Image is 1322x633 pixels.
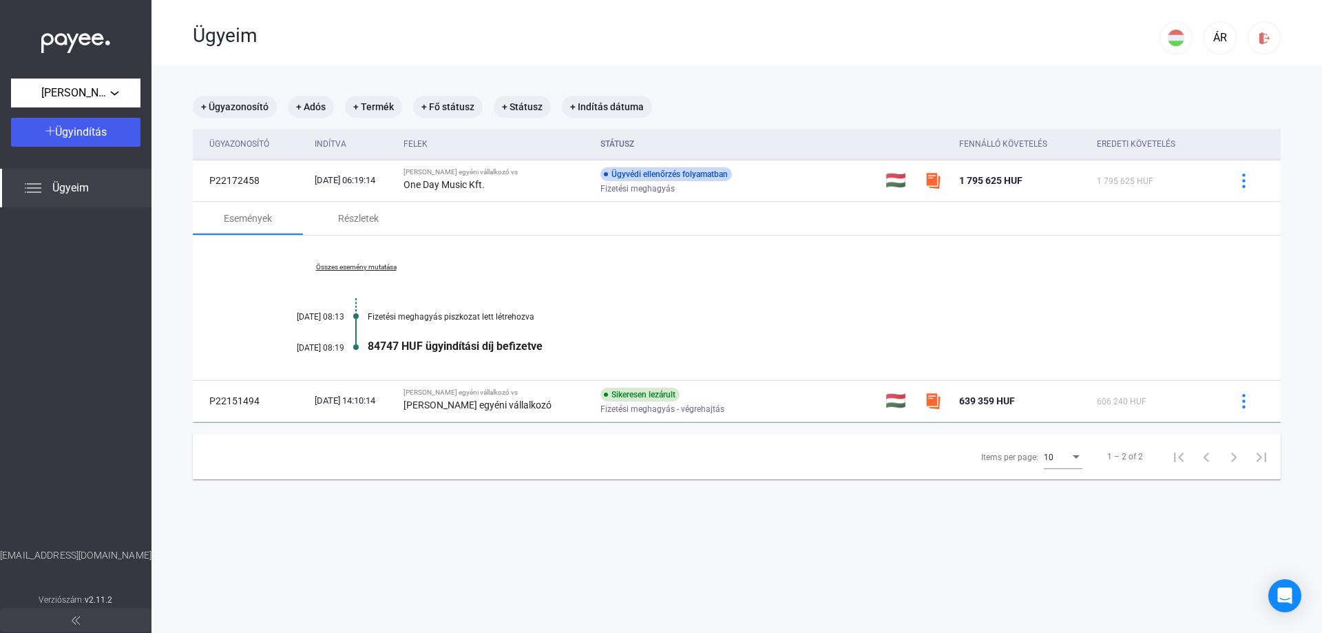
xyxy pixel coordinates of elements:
[25,180,41,196] img: list.svg
[403,168,589,176] div: [PERSON_NAME] egyéni vállalkozó vs
[925,172,941,189] img: szamlazzhu-mini
[209,136,304,152] div: Ügyazonosító
[403,179,485,190] strong: One Day Music Kft.
[11,118,140,147] button: Ügyindítás
[1193,443,1220,470] button: Previous page
[562,96,652,118] mat-chip: + Indítás dátuma
[262,312,344,322] div: [DATE] 08:13
[959,395,1015,406] span: 639 359 HUF
[1168,30,1184,46] img: HU
[1208,30,1232,46] div: ÁR
[403,399,552,411] strong: [PERSON_NAME] egyéni vállalkozó
[85,595,113,605] strong: v2.11.2
[41,85,110,101] span: [PERSON_NAME] egyéni vállalkozó
[600,388,680,402] div: Sikeresen lezárult
[288,96,334,118] mat-chip: + Adós
[315,136,392,152] div: Indítva
[193,24,1160,48] div: Ügyeim
[1248,443,1275,470] button: Last page
[413,96,483,118] mat-chip: + Fő státusz
[55,125,107,138] span: Ügyindítás
[315,136,346,152] div: Indítva
[1097,397,1146,406] span: 606 240 HUF
[403,136,428,152] div: Felek
[368,312,1212,322] div: Fizetési meghagyás piszkozat lett létrehozva
[925,393,941,409] img: szamlazzhu-mini
[262,263,450,271] a: Összes esemény mutatása
[338,210,379,227] div: Részletek
[1107,448,1143,465] div: 1 – 2 of 2
[1097,136,1175,152] div: Eredeti követelés
[72,616,80,625] img: arrow-double-left-grey.svg
[600,167,732,181] div: Ügyvédi ellenőrzés folyamatban
[1229,166,1258,195] button: more-blue
[1268,579,1301,612] div: Open Intercom Messenger
[595,129,880,160] th: Státusz
[403,136,589,152] div: Felek
[880,160,919,201] td: 🇭🇺
[1220,443,1248,470] button: Next page
[1237,394,1251,408] img: more-blue
[1097,136,1212,152] div: Eredeti követelés
[193,160,309,201] td: P22172458
[403,388,589,397] div: [PERSON_NAME] egyéni vállalkozó vs
[315,394,392,408] div: [DATE] 14:10:14
[1248,21,1281,54] button: logout-red
[209,136,269,152] div: Ügyazonosító
[11,79,140,107] button: [PERSON_NAME] egyéni vállalkozó
[1229,386,1258,415] button: more-blue
[494,96,551,118] mat-chip: + Státusz
[1165,443,1193,470] button: First page
[224,210,272,227] div: Események
[1237,174,1251,188] img: more-blue
[1160,21,1193,54] button: HU
[600,180,675,197] span: Fizetési meghagyás
[345,96,402,118] mat-chip: + Termék
[959,175,1022,186] span: 1 795 625 HUF
[1257,31,1272,45] img: logout-red
[52,180,89,196] span: Ügyeim
[600,401,724,417] span: Fizetési meghagyás - végrehajtás
[1044,453,1053,462] span: 10
[959,136,1047,152] div: Fennálló követelés
[1044,448,1082,465] mat-select: Items per page:
[193,380,309,422] td: P22151494
[193,96,277,118] mat-chip: + Ügyazonosító
[959,136,1086,152] div: Fennálló követelés
[1097,176,1153,186] span: 1 795 625 HUF
[45,126,55,136] img: plus-white.svg
[368,340,1212,353] div: 84747 HUF ügyindítási díj befizetve
[262,343,344,353] div: [DATE] 08:19
[41,25,110,54] img: white-payee-white-dot.svg
[880,380,919,422] td: 🇭🇺
[981,449,1038,466] div: Items per page:
[315,174,392,187] div: [DATE] 06:19:14
[1204,21,1237,54] button: ÁR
